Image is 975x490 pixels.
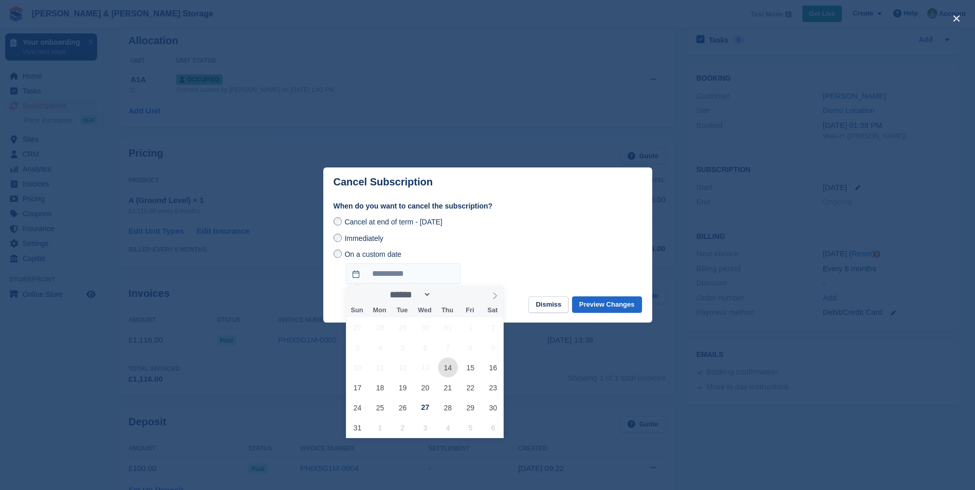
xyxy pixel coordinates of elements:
[483,378,503,398] span: August 23, 2025
[347,378,367,398] span: August 17, 2025
[415,398,435,418] span: August 27, 2025
[386,289,431,300] select: Month
[415,357,435,378] span: August 13, 2025
[438,418,458,438] span: September 4, 2025
[461,337,481,357] span: August 8, 2025
[431,289,464,300] input: Year
[572,296,642,313] button: Preview Changes
[438,378,458,398] span: August 21, 2025
[393,418,413,438] span: September 2, 2025
[334,217,342,225] input: Cancel at end of term - [DATE]
[334,201,642,212] label: When do you want to cancel the subscription?
[393,378,413,398] span: August 19, 2025
[347,398,367,418] span: August 24, 2025
[347,418,367,438] span: August 31, 2025
[391,307,413,314] span: Tue
[346,307,369,314] span: Sun
[370,398,390,418] span: August 25, 2025
[344,250,401,258] span: On a custom date
[344,218,442,226] span: Cancel at end of term - [DATE]
[948,10,965,27] button: close
[346,263,461,284] input: On a custom date
[481,307,504,314] span: Sat
[370,357,390,378] span: August 11, 2025
[483,337,503,357] span: August 9, 2025
[334,234,342,242] input: Immediately
[370,317,390,337] span: July 28, 2025
[370,378,390,398] span: August 18, 2025
[393,398,413,418] span: August 26, 2025
[458,307,481,314] span: Fri
[438,317,458,337] span: July 31, 2025
[415,378,435,398] span: August 20, 2025
[483,357,503,378] span: August 16, 2025
[483,317,503,337] span: August 2, 2025
[528,296,568,313] button: Dismiss
[370,337,390,357] span: August 4, 2025
[393,317,413,337] span: July 29, 2025
[461,398,481,418] span: August 29, 2025
[415,337,435,357] span: August 6, 2025
[393,357,413,378] span: August 12, 2025
[368,307,391,314] span: Mon
[438,357,458,378] span: August 14, 2025
[436,307,458,314] span: Thu
[461,317,481,337] span: August 1, 2025
[415,418,435,438] span: September 3, 2025
[438,337,458,357] span: August 7, 2025
[347,317,367,337] span: July 27, 2025
[461,357,481,378] span: August 15, 2025
[334,176,433,188] p: Cancel Subscription
[483,418,503,438] span: September 6, 2025
[483,398,503,418] span: August 30, 2025
[415,317,435,337] span: July 30, 2025
[347,337,367,357] span: August 3, 2025
[461,418,481,438] span: September 5, 2025
[334,250,342,258] input: On a custom date
[413,307,436,314] span: Wed
[461,378,481,398] span: August 22, 2025
[347,357,367,378] span: August 10, 2025
[393,337,413,357] span: August 5, 2025
[344,234,383,242] span: Immediately
[370,418,390,438] span: September 1, 2025
[438,398,458,418] span: August 28, 2025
